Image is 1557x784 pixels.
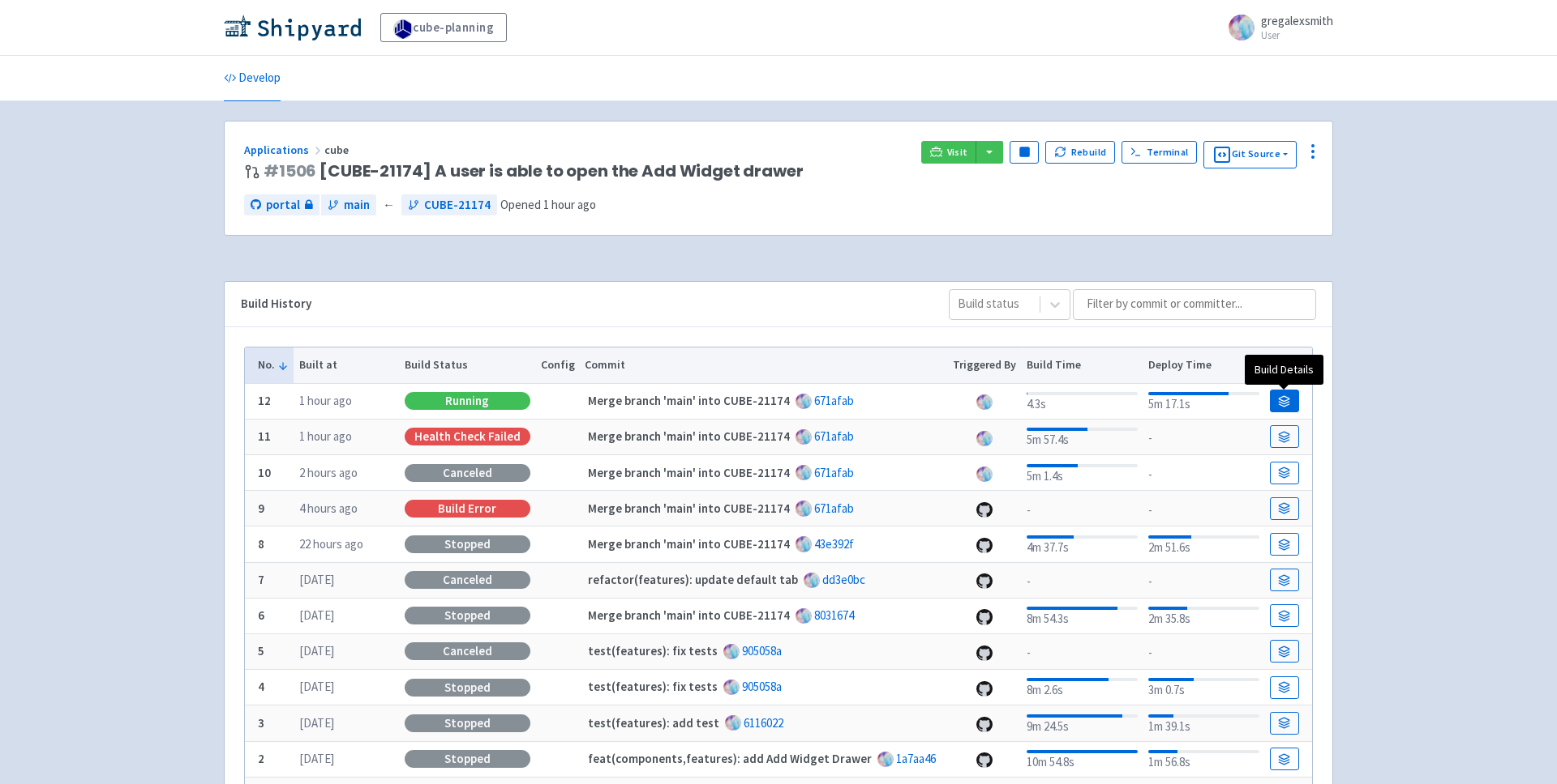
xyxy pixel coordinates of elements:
strong: feat(components,features): add Add Widget Drawer [588,751,872,766]
time: [DATE] [299,643,334,658]
div: 5m 57.4s [1027,424,1138,450]
a: Build Details [1270,533,1299,556]
div: Canceled [405,464,530,482]
div: 4.3s [1027,389,1138,414]
span: cube [324,143,351,157]
b: 6 [258,607,264,623]
a: Build Details [1270,497,1299,520]
div: - [1148,569,1259,591]
strong: test(features): fix tests [588,643,718,658]
a: Build Details [1270,604,1299,627]
time: [DATE] [299,751,334,766]
b: 2 [258,751,264,766]
strong: refactor(features): update default tab [588,572,798,587]
strong: test(features): add test [588,715,719,731]
a: 43e392f [814,536,854,552]
div: 8m 2.6s [1027,675,1138,700]
span: main [344,196,370,215]
a: Build Details [1270,462,1299,484]
div: 1m 56.8s [1148,747,1259,772]
a: 8031674 [814,607,854,623]
time: 22 hours ago [299,536,363,552]
b: 3 [258,715,264,731]
span: [CUBE-21174] A user is able to open the Add Widget drawer [264,162,804,181]
time: 1 hour ago [299,428,352,444]
div: - [1027,498,1138,520]
small: User [1261,30,1333,40]
th: Triggered By [948,347,1022,383]
div: - [1148,641,1259,663]
button: Git Source [1203,141,1297,168]
div: Stopped [405,679,530,697]
span: Opened [500,197,596,212]
span: portal [266,196,300,215]
time: 4 hours ago [299,501,358,516]
a: 671afab [814,465,854,480]
div: 4m 37.7s [1027,532,1138,557]
div: 1m 39.1s [1148,711,1259,736]
div: 10m 54.8s [1027,747,1138,772]
a: Applications [244,143,324,157]
b: 7 [258,572,264,587]
a: Build Details [1270,425,1299,448]
span: ← [383,196,395,215]
a: Visit [921,141,976,164]
time: 1 hour ago [299,393,352,408]
div: - [1027,569,1138,591]
div: 9m 24.5s [1027,711,1138,736]
th: Build Status [399,347,535,383]
strong: Merge branch 'main' into CUBE-21174 [588,536,790,552]
a: gregalexsmith User [1219,15,1333,40]
b: 8 [258,536,264,552]
div: Canceled [405,571,530,589]
a: dd3e0bc [822,572,865,587]
b: 10 [258,465,271,480]
strong: Merge branch 'main' into CUBE-21174 [588,393,790,408]
strong: Merge branch 'main' into CUBE-21174 [588,465,790,480]
a: main [321,194,376,216]
a: 905058a [742,679,782,694]
th: Config [535,347,580,383]
a: Build Details [1270,676,1299,699]
div: Canceled [405,642,530,660]
div: - [1148,462,1259,484]
time: 2 hours ago [299,465,358,480]
div: Build History [241,295,923,313]
strong: Merge branch 'main' into CUBE-21174 [588,607,790,623]
button: Rebuild [1045,141,1115,164]
div: 2m 51.6s [1148,532,1259,557]
div: 2m 35.8s [1148,603,1259,628]
a: Build Details [1270,748,1299,770]
img: Shipyard logo [224,15,361,40]
span: CUBE-21174 [424,196,491,215]
time: 1 hour ago [543,197,596,212]
b: 9 [258,501,264,516]
button: No. [258,356,289,373]
a: Build Details [1270,390,1299,412]
a: Develop [224,56,281,101]
div: Health check failed [405,428,530,445]
b: 11 [258,428,271,444]
div: 5m 17.1s [1148,389,1259,414]
div: - [1027,641,1138,663]
b: 12 [258,393,271,408]
th: Commit [580,347,948,383]
div: Stopped [405,535,530,553]
div: Stopped [405,607,530,624]
div: - [1148,426,1259,448]
time: [DATE] [299,679,334,694]
a: Build Details [1270,640,1299,663]
time: [DATE] [299,572,334,587]
b: 4 [258,679,264,694]
strong: Merge branch 'main' into CUBE-21174 [588,428,790,444]
time: [DATE] [299,607,334,623]
a: 1a7aa46 [896,751,936,766]
div: 5m 1.4s [1027,461,1138,486]
a: 671afab [814,428,854,444]
a: 671afab [814,501,854,516]
div: - [1148,498,1259,520]
span: gregalexsmith [1261,13,1333,28]
th: Deploy Time [1143,347,1264,383]
button: Pause [1010,141,1039,164]
span: Visit [947,146,968,159]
